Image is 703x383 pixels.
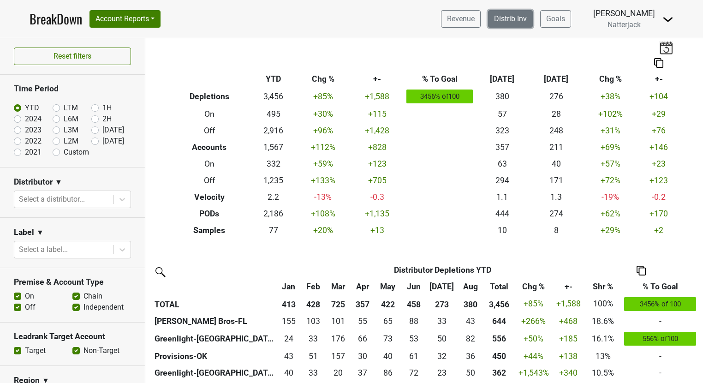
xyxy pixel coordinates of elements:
div: +185 [554,333,582,345]
label: Independent [83,302,124,313]
td: +115 [350,106,404,122]
div: 23 [429,367,455,379]
td: 8 [529,222,583,239]
a: Revenue [441,10,481,28]
th: 458 [402,295,426,313]
h3: Label [14,227,34,237]
th: 3,456 [483,295,515,313]
div: 43 [279,350,299,362]
th: May: activate to sort column ascending [374,278,402,295]
td: 81.65 [457,329,483,348]
td: 157.19 [326,348,351,365]
td: 29.83 [351,348,374,365]
td: +20 % [296,222,350,239]
h3: Time Period [14,84,131,94]
th: 725 [326,295,351,313]
th: Jan: activate to sort column ascending [276,278,301,295]
div: 20 [328,367,349,379]
td: +146 [637,139,680,156]
td: +123 [637,172,680,189]
th: Chg % [296,71,350,88]
button: Account Reports [89,10,161,28]
th: Off [168,172,251,189]
td: +23 [637,156,680,172]
td: 33.16 [301,329,326,348]
th: Provisions-OK [152,348,276,365]
label: 2021 [25,147,42,158]
th: % To Goal [404,71,475,88]
td: +62 % [583,205,637,222]
td: 2,916 [250,122,296,139]
td: 13% [584,348,622,365]
th: +-: activate to sort column ascending [552,278,584,295]
div: 176 [328,333,349,345]
div: 37 [353,367,372,379]
div: [PERSON_NAME] [593,7,655,19]
label: [DATE] [102,136,124,147]
td: 28 [529,106,583,122]
td: 23.66 [276,329,301,348]
td: 101.39 [326,313,351,329]
td: 276 [529,88,583,106]
td: 36.48 [457,348,483,365]
td: 18.6% [584,313,622,329]
th: Greenlight-[GEOGRAPHIC_DATA] [152,365,276,381]
td: 73.01 [374,329,402,348]
td: +85 % [296,88,350,106]
h3: Leadrank Target Account [14,332,131,341]
td: +102 % [583,106,637,122]
div: 66 [353,333,372,345]
td: +29 [637,106,680,122]
div: 53 [404,333,424,345]
div: 88 [404,315,424,327]
th: 555.830 [483,329,515,348]
label: L3M [64,125,78,136]
td: 10 [475,222,529,239]
td: +104 [637,88,680,106]
td: +112 % [296,139,350,156]
div: 73 [376,333,399,345]
label: On [25,291,34,302]
td: 294 [475,172,529,189]
div: 36 [459,350,481,362]
div: 51 [303,350,323,362]
td: 33.2 [426,313,457,329]
th: 450.230 [483,348,515,365]
td: +44 % [515,348,552,365]
div: 33 [429,315,455,327]
span: Natterjack [608,20,641,29]
td: 274 [529,205,583,222]
div: 82 [459,333,481,345]
td: 248 [529,122,583,139]
label: L2M [64,136,78,147]
td: 444 [475,205,529,222]
div: 40 [279,367,299,379]
th: 422 [374,295,402,313]
th: Off [168,122,251,139]
label: Target [25,345,46,356]
span: +1,588 [556,299,581,308]
td: +705 [350,172,404,189]
th: Accounts [168,139,251,156]
div: 50 [459,367,481,379]
label: LTM [64,102,78,114]
td: 1.1 [475,189,529,205]
label: Chain [83,291,102,302]
td: 495 [250,106,296,122]
td: 175.85 [326,329,351,348]
th: [DATE] [475,71,529,88]
td: +29 % [583,222,637,239]
td: +828 [350,139,404,156]
td: 52.51 [402,329,426,348]
th: PODs [168,205,251,222]
div: 72 [404,367,424,379]
td: +1,588 [350,88,404,106]
td: 40 [529,156,583,172]
td: -0.2 [637,189,680,205]
div: +340 [554,367,582,379]
th: YTD [250,71,296,88]
td: +13 [350,222,404,239]
div: 65 [376,315,399,327]
td: +108 % [296,205,350,222]
td: +170 [637,205,680,222]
